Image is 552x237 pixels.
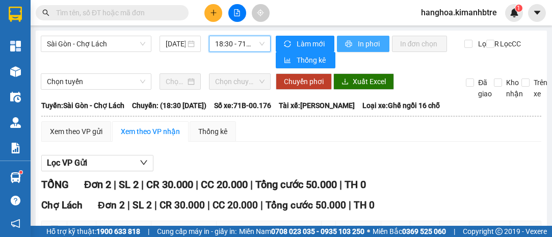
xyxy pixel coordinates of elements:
[98,199,125,211] span: Đơn 2
[127,199,130,211] span: |
[284,40,293,48] span: sync
[502,77,527,99] span: Kho nhận
[276,52,335,68] button: bar-chartThống kê
[362,100,440,111] span: Loại xe: Ghế ngồi 16 chỗ
[119,178,139,191] span: SL 2
[141,178,144,191] span: |
[358,38,381,49] span: In phơi
[345,178,366,191] span: TH 0
[474,38,501,49] span: Lọc CR
[373,226,446,237] span: Miền Bắc
[196,178,198,191] span: |
[472,224,500,235] span: ĐC Giao
[297,38,326,49] span: Làm mới
[266,199,346,211] span: Tổng cước 50.000
[41,155,153,171] button: Lọc VP Gửi
[56,7,176,18] input: Tìm tên, số ĐT hoặc mã đơn
[97,10,122,20] span: Nhận:
[228,4,246,22] button: file-add
[271,227,364,235] strong: 0708 023 035 - 0935 103 250
[337,36,389,52] button: printerIn phơi
[413,6,505,19] span: hanghoa.kimanhbtre
[154,224,206,235] span: Người gửi
[349,199,351,211] span: |
[533,8,542,17] span: caret-down
[10,172,21,183] img: warehouse-icon
[257,9,264,16] span: aim
[99,224,141,235] span: Mã GD
[276,73,332,90] button: Chuyển phơi
[8,55,23,65] span: CR :
[166,38,186,49] input: 14/08/2025
[255,178,337,191] span: Tổng cước 50.000
[252,4,270,22] button: aim
[9,9,90,21] div: Sài Gòn
[402,227,446,235] strong: 0369 525 060
[495,228,503,235] span: copyright
[207,199,210,211] span: |
[219,224,311,235] span: Người nhận
[11,219,20,228] span: notification
[41,101,124,110] b: Tuyến: Sài Gòn - Chợ Lách
[10,92,21,102] img: warehouse-icon
[42,9,49,16] span: search
[41,199,83,211] span: Chợ Lách
[339,178,342,191] span: |
[510,8,519,17] img: icon-new-feature
[84,178,111,191] span: Đơn 2
[214,100,271,111] span: Số xe: 71B-00.176
[9,7,22,22] img: logo-vxr
[345,40,354,48] span: printer
[9,72,185,85] div: Tên hàng: HỘP ( : 1 )
[47,74,145,89] span: Chọn tuyến
[250,178,253,191] span: |
[496,38,522,49] span: Lọc CC
[10,66,21,77] img: warehouse-icon
[132,100,206,111] span: Chuyến: (18:30 [DATE])
[97,21,185,33] div: RĂNG LƯỢM
[201,178,248,191] span: CC 20.000
[10,143,21,153] img: solution-icon
[46,226,140,237] span: Hỗ trợ kỹ thuật:
[215,36,264,51] span: 18:30 - 71B-00.176
[146,178,193,191] span: CR 30.000
[213,199,258,211] span: CC 20.000
[215,74,264,89] span: Chọn chuyến
[198,126,227,137] div: Thống kê
[239,226,364,237] span: Miền Nam
[92,71,106,85] span: SL
[517,5,520,12] span: 1
[354,199,375,211] span: TH 0
[97,33,185,47] div: 0984442874
[148,226,149,237] span: |
[41,178,69,191] span: TỔNG
[154,199,157,211] span: |
[367,229,370,233] span: ⚪️
[297,55,327,66] span: Thống kê
[341,78,349,86] span: download
[454,226,455,237] span: |
[157,226,236,237] span: Cung cấp máy in - giấy in:
[10,117,21,128] img: warehouse-icon
[11,196,20,205] span: question-circle
[97,9,185,21] div: Chợ Lách
[160,199,205,211] span: CR 30.000
[47,156,87,169] span: Lọc VP Gửi
[528,4,546,22] button: caret-down
[260,199,263,211] span: |
[210,9,217,16] span: plus
[19,171,22,174] sup: 1
[284,57,293,65] span: bar-chart
[474,77,496,99] span: Đã giao
[47,36,145,51] span: Sài Gòn - Chợ Lách
[333,73,394,90] button: downloadXuất Excel
[515,5,522,12] sup: 1
[204,4,222,22] button: plus
[133,199,152,211] span: SL 2
[50,126,102,137] div: Xem theo VP gửi
[96,227,140,235] strong: 1900 633 818
[276,36,334,52] button: syncLàm mới
[140,159,148,167] span: down
[353,76,386,87] span: Xuất Excel
[10,41,21,51] img: dashboard-icon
